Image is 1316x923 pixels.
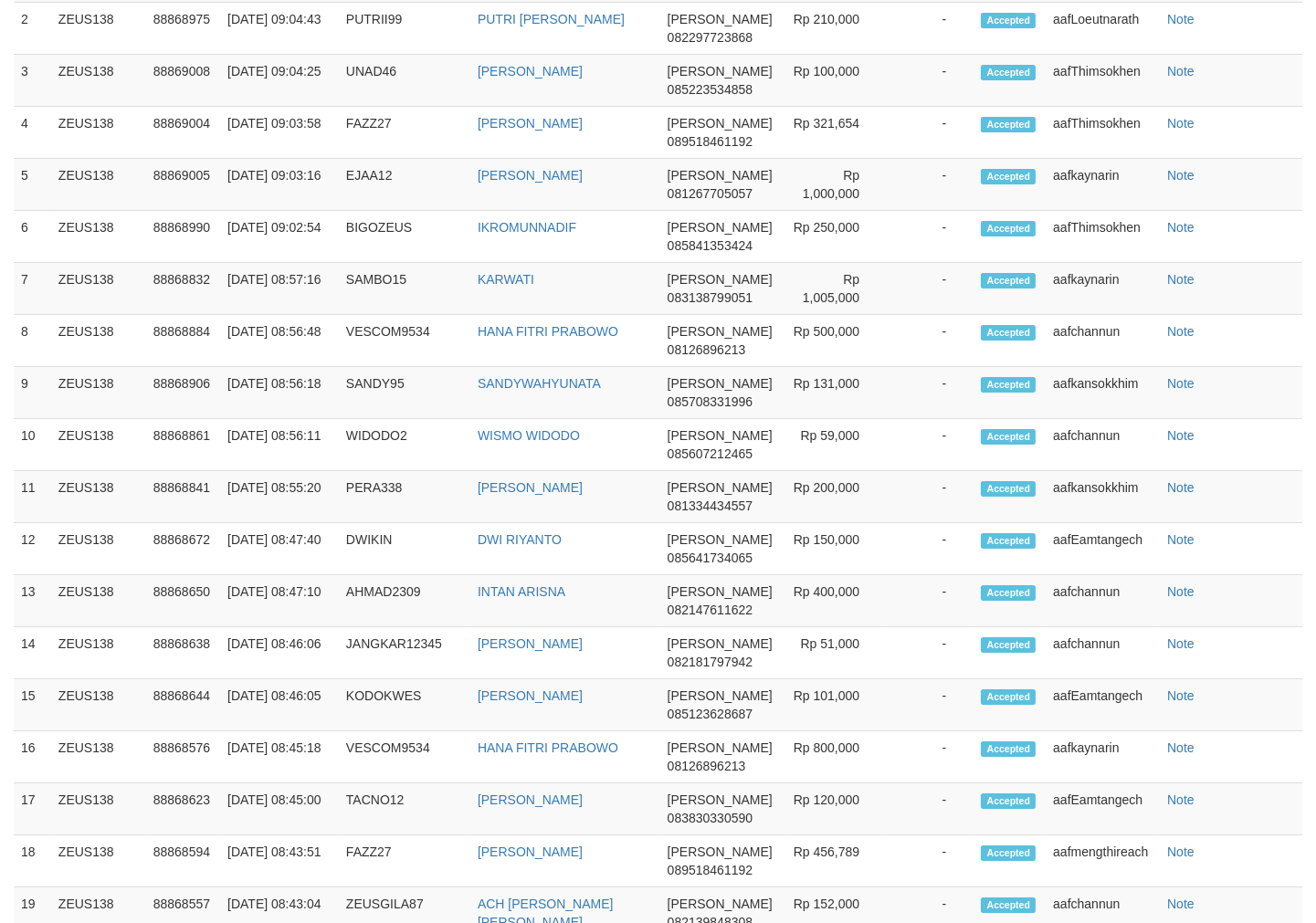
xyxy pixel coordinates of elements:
td: [DATE] 09:04:43 [220,3,339,55]
td: 15 [14,679,51,731]
td: aafchannun [1046,419,1160,471]
a: Note [1167,844,1195,859]
td: 88868594 [146,835,220,887]
td: FAZZ27 [339,835,470,887]
td: 16 [14,731,51,783]
a: HANA FITRI PRABOWO [478,324,618,339]
a: [PERSON_NAME] [478,636,583,651]
td: ZEUS138 [51,3,146,55]
td: aafThimsokhen [1046,55,1160,107]
a: Note [1167,220,1195,235]
span: [PERSON_NAME] [668,272,773,287]
td: - [887,3,974,55]
td: [DATE] 09:03:58 [220,107,339,159]
td: aafkansokkhim [1046,471,1160,523]
td: FAZZ27 [339,107,470,159]
a: DWI RIYANTO [478,532,562,547]
td: ZEUS138 [51,627,146,679]
td: Rp 500,000 [784,315,887,367]
a: Note [1167,532,1195,547]
td: 5 [14,159,51,211]
span: 08126896213 [668,342,746,357]
td: 88868638 [146,627,220,679]
td: Rp 200,000 [784,471,887,523]
td: 88869004 [146,107,220,159]
td: ZEUS138 [51,107,146,159]
td: WIDODO2 [339,419,470,471]
a: [PERSON_NAME] [478,64,583,79]
span: 085123628687 [668,707,753,721]
td: 88868884 [146,315,220,367]
td: 3 [14,55,51,107]
a: Note [1167,168,1195,183]
td: [DATE] 08:47:40 [220,523,339,575]
td: 17 [14,783,51,835]
td: - [887,627,974,679]
a: Note [1167,688,1195,703]
span: [PERSON_NAME] [668,532,773,547]
span: [PERSON_NAME] [668,428,773,443]
td: Rp 456,789 [784,835,887,887]
td: Rp 120,000 [784,783,887,835]
a: Note [1167,480,1195,495]
td: aafkaynarin [1046,159,1160,211]
td: Rp 131,000 [784,367,887,419]
td: - [887,367,974,419]
a: Note [1167,376,1195,391]
a: KARWATI [478,272,534,287]
td: Rp 100,000 [784,55,887,107]
a: Note [1167,12,1195,26]
span: [PERSON_NAME] [668,220,773,235]
a: [PERSON_NAME] [478,792,583,807]
td: ZEUS138 [51,731,146,783]
td: Rp 321,654 [784,107,887,159]
td: 10 [14,419,51,471]
td: 2 [14,3,51,55]
a: Note [1167,792,1195,807]
td: UNAD46 [339,55,470,107]
span: 085641734065 [668,551,753,565]
td: 8 [14,315,51,367]
span: Accepted [981,689,1036,705]
td: ZEUS138 [51,419,146,471]
td: aafEamtangech [1046,783,1160,835]
td: PERA338 [339,471,470,523]
td: Rp 210,000 [784,3,887,55]
td: 88868650 [146,575,220,627]
td: - [887,471,974,523]
a: Note [1167,324,1195,339]
a: IKROMUNNADIF [478,220,576,235]
td: 18 [14,835,51,887]
td: - [887,211,974,263]
td: VESCOM9534 [339,315,470,367]
a: [PERSON_NAME] [478,844,583,859]
td: [DATE] 09:02:54 [220,211,339,263]
td: AHMAD2309 [339,575,470,627]
td: - [887,107,974,159]
a: SANDYWAHYUNATA [478,376,601,391]
span: [PERSON_NAME] [668,480,773,495]
span: [PERSON_NAME] [668,116,773,131]
td: 88868623 [146,783,220,835]
span: 085223534858 [668,82,753,97]
span: Accepted [981,741,1036,757]
span: Accepted [981,169,1036,184]
span: 081334434557 [668,498,753,513]
td: ZEUS138 [51,471,146,523]
td: [DATE] 08:56:11 [220,419,339,471]
span: 082297723868 [668,30,753,45]
td: Rp 1,000,000 [784,159,887,211]
td: 88868672 [146,523,220,575]
td: [DATE] 08:57:16 [220,263,339,315]
td: - [887,835,974,887]
td: - [887,731,974,783]
td: aafEamtangech [1046,523,1160,575]
td: [DATE] 08:45:18 [220,731,339,783]
td: - [887,55,974,107]
span: Accepted [981,481,1036,497]
td: Rp 59,000 [784,419,887,471]
span: [PERSON_NAME] [668,376,773,391]
span: [PERSON_NAME] [668,324,773,339]
span: 08126896213 [668,759,746,773]
span: 089518461192 [668,863,753,877]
